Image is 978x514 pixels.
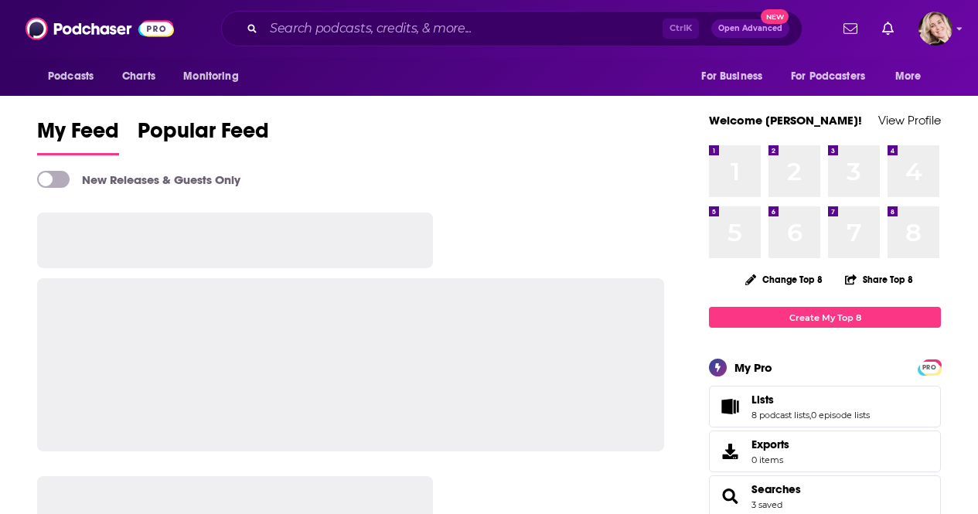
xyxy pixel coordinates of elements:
span: Lists [751,393,774,407]
button: Share Top 8 [844,264,914,294]
span: For Business [701,66,762,87]
div: My Pro [734,360,772,375]
a: Exports [709,431,941,472]
a: Create My Top 8 [709,307,941,328]
input: Search podcasts, credits, & more... [264,16,663,41]
a: 3 saved [751,499,782,510]
button: open menu [172,62,258,91]
a: View Profile [878,113,941,128]
button: open menu [781,62,888,91]
a: Lists [714,396,745,417]
span: Exports [751,437,789,451]
a: My Feed [37,117,119,155]
button: Change Top 8 [736,270,832,289]
span: Ctrl K [663,19,699,39]
img: User Profile [918,12,952,46]
span: Exports [714,441,745,462]
span: More [895,66,922,87]
button: Show profile menu [918,12,952,46]
span: Charts [122,66,155,87]
a: New Releases & Guests Only [37,171,240,188]
button: open menu [884,62,941,91]
a: Lists [751,393,870,407]
img: Podchaser - Follow, Share and Rate Podcasts [26,14,174,43]
span: 0 items [751,454,789,465]
span: For Podcasters [791,66,865,87]
span: Popular Feed [138,117,269,153]
span: , [809,410,811,420]
a: 8 podcast lists [751,410,809,420]
span: Monitoring [183,66,238,87]
a: Show notifications dropdown [876,15,900,42]
a: Searches [751,482,801,496]
span: Open Advanced [718,25,782,32]
a: Show notifications dropdown [837,15,864,42]
div: Search podcasts, credits, & more... [221,11,803,46]
span: New [761,9,789,24]
a: 0 episode lists [811,410,870,420]
button: open menu [37,62,114,91]
span: Logged in as kkclayton [918,12,952,46]
button: open menu [690,62,782,91]
button: Open AdvancedNew [711,19,789,38]
a: Searches [714,485,745,507]
a: Popular Feed [138,117,269,155]
a: PRO [920,361,939,373]
a: Welcome [PERSON_NAME]! [709,113,862,128]
span: My Feed [37,117,119,153]
a: Charts [112,62,165,91]
span: PRO [920,362,939,373]
span: Podcasts [48,66,94,87]
span: Lists [709,386,941,427]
